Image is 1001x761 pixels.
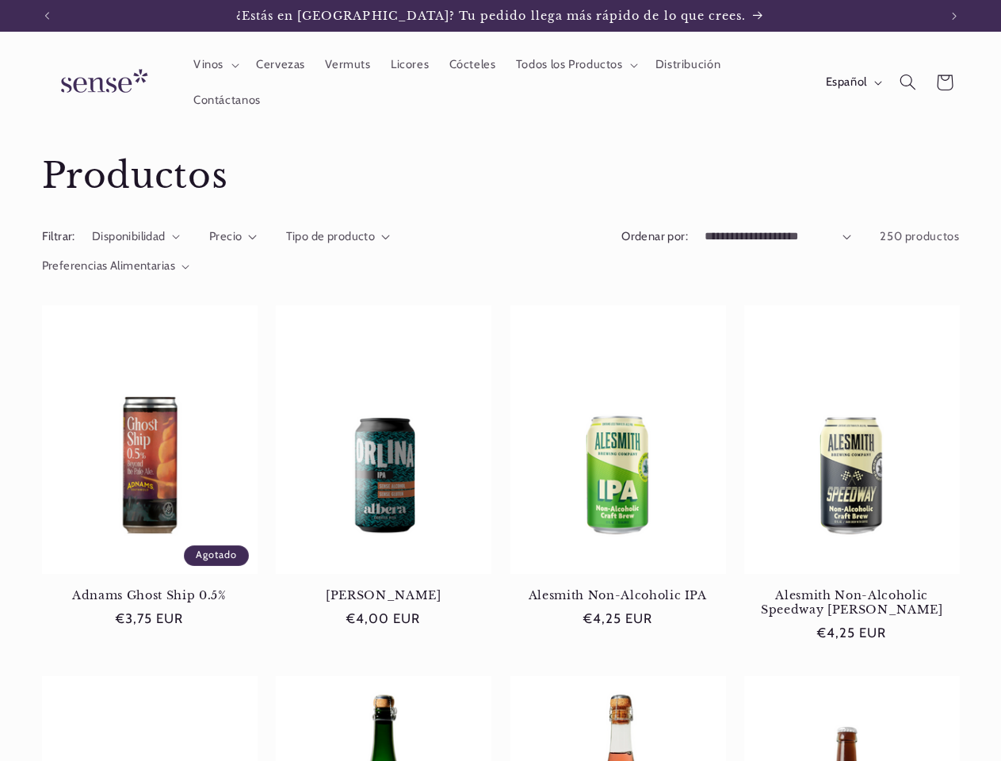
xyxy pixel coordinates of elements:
span: Español [826,74,867,91]
span: Preferencias Alimentarias [42,258,176,273]
a: Licores [380,48,439,82]
a: Sense [36,54,167,112]
img: Sense [42,59,161,105]
span: Vinos [193,57,224,72]
span: Licores [391,57,429,72]
a: Contáctanos [183,82,270,117]
a: Vermuts [315,48,381,82]
span: Vermuts [325,57,370,72]
summary: Preferencias Alimentarias (0 seleccionado) [42,258,190,275]
span: Distribución [655,57,721,72]
span: Contáctanos [193,93,261,108]
label: Ordenar por: [621,229,688,243]
a: Alesmith Non-Alcoholic IPA [510,588,726,602]
a: Adnams Ghost Ship 0.5% [42,588,258,602]
span: Tipo de producto [286,229,376,243]
a: [PERSON_NAME] [276,588,491,602]
a: Alesmith Non-Alcoholic Speedway [PERSON_NAME] [744,588,960,618]
a: Distribución [645,48,731,82]
span: Cervezas [256,57,305,72]
span: Todos los Productos [516,57,623,72]
a: Cócteles [439,48,506,82]
summary: Búsqueda [889,64,926,101]
summary: Disponibilidad (0 seleccionado) [92,228,180,246]
button: Español [816,67,889,98]
span: ¿Estás en [GEOGRAPHIC_DATA]? Tu pedido llega más rápido de lo que crees. [236,9,747,23]
h1: Productos [42,154,960,199]
span: Precio [209,229,243,243]
span: Disponibilidad [92,229,166,243]
h2: Filtrar: [42,228,75,246]
summary: Precio [209,228,257,246]
summary: Todos los Productos [506,48,645,82]
summary: Tipo de producto (0 seleccionado) [286,228,390,246]
span: 250 productos [880,229,959,243]
summary: Vinos [183,48,246,82]
a: Cervezas [246,48,315,82]
span: Cócteles [449,57,496,72]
